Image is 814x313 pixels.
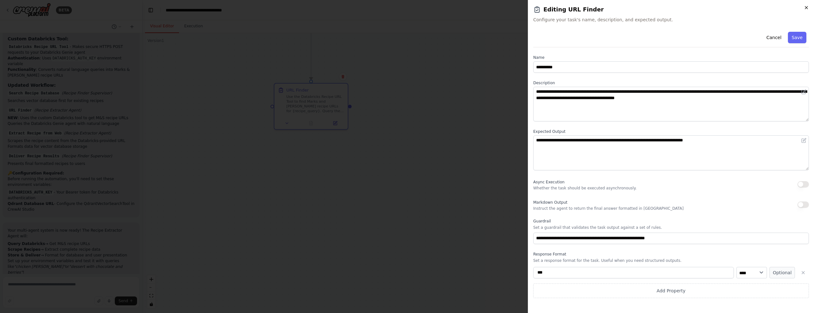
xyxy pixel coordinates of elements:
[533,200,567,205] span: Markdown Output
[533,219,809,224] label: Guardrail
[533,17,809,23] span: Configure your task's name, description, and expected output.
[533,5,809,14] h2: Editing URL Finder
[533,225,809,230] p: Set a guardrail that validates the task output against a set of rules.
[797,267,809,278] button: Delete URL
[800,137,808,144] button: Open in editor
[533,258,809,263] p: Set a response format for the task. Useful when you need structured outputs.
[533,252,809,257] label: Response Format
[533,186,637,191] p: Whether the task should be executed asynchronously.
[800,88,808,96] button: Open in editor
[533,283,809,298] button: Add Property
[769,267,795,278] button: Optional
[762,32,785,43] button: Cancel
[533,55,809,60] label: Name
[533,80,809,85] label: Description
[533,180,564,184] span: Async Execution
[533,129,809,134] label: Expected Output
[788,32,806,43] button: Save
[533,206,684,211] p: Instruct the agent to return the final answer formatted in [GEOGRAPHIC_DATA]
